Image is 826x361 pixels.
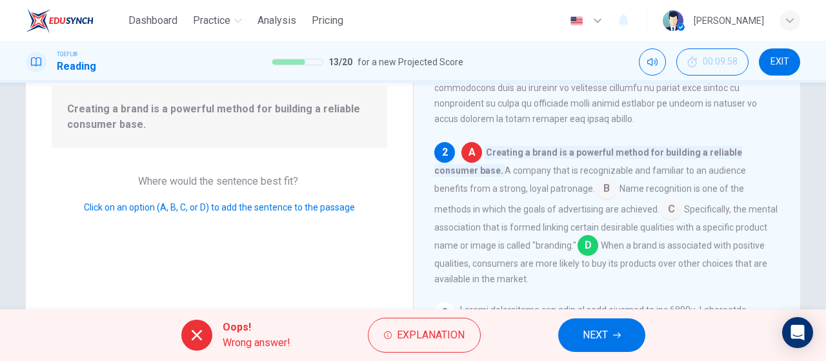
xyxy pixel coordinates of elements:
[782,317,813,348] div: Open Intercom Messenger
[771,57,789,67] span: EXIT
[676,48,749,76] div: Hide
[461,142,482,163] span: A
[193,13,230,28] span: Practice
[596,178,617,199] span: B
[223,320,290,335] span: Oops!
[312,13,343,28] span: Pricing
[307,9,348,32] button: Pricing
[434,204,778,251] span: Specifically, the mental association that is formed linking certain desirable qualities with a sp...
[67,101,372,132] span: Creating a brand is a powerful method for building a reliable consumer base.
[128,13,177,28] span: Dashboard
[676,48,749,76] button: 00:09:58
[434,146,742,177] span: Creating a brand is a powerful method for building a reliable consumer base.
[252,9,301,32] button: Analysis
[558,318,645,352] button: NEXT
[583,326,608,344] span: NEXT
[57,59,96,74] h1: Reading
[663,10,683,31] img: Profile picture
[694,13,764,28] div: [PERSON_NAME]
[26,8,123,34] a: EduSynch logo
[661,199,681,220] span: C
[569,16,585,26] img: en
[26,8,94,34] img: EduSynch logo
[397,326,465,344] span: Explanation
[578,235,598,256] span: D
[759,48,800,76] button: EXIT
[257,13,296,28] span: Analysis
[639,48,666,76] div: Mute
[358,54,463,70] span: for a new Projected Score
[84,202,355,212] span: Click on an option (A, B, C, or D) to add the sentence to the passage
[123,9,183,32] button: Dashboard
[434,142,455,163] div: 2
[434,165,746,194] span: A company that is recognizable and familiar to an audience benefits from a strong, loyal patronage.
[328,54,352,70] span: 13 / 20
[188,9,247,32] button: Practice
[57,50,77,59] span: TOEFL®
[703,57,738,67] span: 00:09:58
[223,335,290,351] span: Wrong answer!
[434,240,767,284] span: When a brand is associated with positive qualities, consumers are more likely to buy its products...
[368,318,481,353] button: Explanation
[434,302,455,323] div: 3
[138,175,301,187] span: Where would the sentence best fit?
